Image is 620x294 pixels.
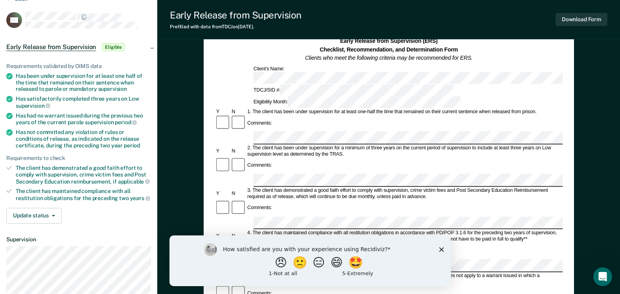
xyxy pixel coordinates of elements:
[230,191,246,197] div: N
[230,233,246,239] div: N
[16,188,151,201] div: The client has maintained compliance with all restitution obligations for the preceding two
[246,120,273,126] div: Comments:
[16,129,151,149] div: Has not committed any violation of rules or conditions of release, as indicated on the release ce...
[252,96,462,108] div: Eligibility Month:
[16,112,151,126] div: Has had no warrant issued during the previous two years of the current parole supervision
[320,46,458,53] strong: Checklist, Recommendation, and Determination Form
[246,108,563,115] div: 1. The client has been under supervision for at least one-half the time that remained on their cu...
[118,178,150,185] span: applicable
[246,205,273,211] div: Comments:
[252,84,454,96] div: TDCJ/SID #:
[16,96,151,109] div: Has satisfactorily completed three years on Low
[246,273,563,285] div: 5. The client has not had a warrant issued within the preceding two years of supervision. This do...
[215,148,230,154] div: Y
[98,86,127,92] span: supervision
[6,43,96,51] span: Early Release from Supervision
[246,163,273,169] div: Comments:
[169,235,451,286] iframe: Survey by Kim from Recidiviz
[102,43,125,51] span: Eligible
[230,108,246,115] div: N
[6,208,62,224] button: Update status
[6,236,151,243] dt: Supervision
[6,155,151,162] div: Requirements to check
[215,233,230,239] div: Y
[16,103,50,109] span: supervision
[16,165,151,185] div: The client has demonstrated a good faith effort to comply with supervision, crime victim fees and...
[556,13,607,26] button: Download Form
[215,108,230,115] div: Y
[246,145,563,158] div: 2. The client has been under supervision for a minimum of three years on the current period of su...
[6,63,151,70] div: Requirements validated by OIMS data
[170,9,302,21] div: Early Release from Supervision
[305,55,472,61] em: Clients who meet the following criteria may be recommended for ERS.
[340,38,438,44] strong: Early Release from Supervision (ERS)
[593,267,612,286] iframe: Intercom live chat
[230,148,246,154] div: N
[124,142,140,149] span: period
[170,24,302,29] div: Prefilled with data from TDCJ on [DATE] .
[130,195,150,201] span: years
[115,119,137,125] span: period
[215,191,230,197] div: Y
[16,73,151,92] div: Has been under supervision for at least one half of the time that remained on their sentence when...
[246,187,563,200] div: 3. The client has demonstrated a good faith effort to comply with supervision, crime victim fees ...
[246,230,563,243] div: 4. The client has maintained compliance with all restitution obligations in accordance with PD/PO...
